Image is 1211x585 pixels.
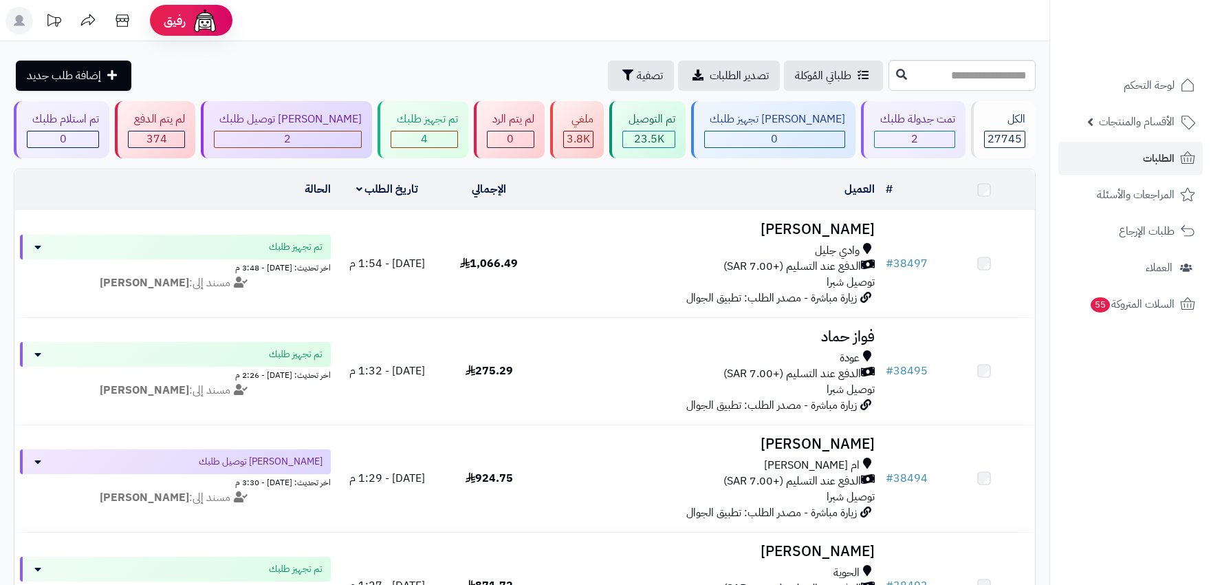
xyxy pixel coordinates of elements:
a: ملغي 3.8K [547,101,607,158]
div: 3842 [564,131,593,147]
span: تصفية [637,67,663,84]
span: الدفع عند التسليم (+7.00 SAR) [723,474,861,489]
span: الطلبات [1143,149,1175,168]
span: العملاء [1146,258,1172,277]
span: ام [PERSON_NAME] [764,458,860,474]
img: ai-face.png [191,7,219,34]
a: طلبات الإرجاع [1058,215,1203,248]
div: لم يتم الرد [487,111,534,127]
span: تم تجهيز طلبك [269,240,323,254]
span: إضافة طلب جديد [27,67,101,84]
a: المراجعات والأسئلة [1058,178,1203,211]
a: #38494 [886,470,928,487]
div: اخر تحديث: [DATE] - 3:48 م [20,259,331,274]
span: [DATE] - 1:32 م [349,363,425,379]
h3: [PERSON_NAME] [545,436,874,452]
span: 4 [421,131,428,147]
span: توصيل شبرا [827,381,875,398]
span: 2 [911,131,918,147]
span: الحوية [833,565,860,581]
span: عودة [840,350,860,366]
div: 0 [705,131,844,147]
div: 4 [391,131,457,147]
a: # [886,181,893,198]
span: زيارة مباشرة - مصدر الطلب: تطبيق الجوال [686,397,857,414]
a: #38497 [886,255,928,272]
div: مسند إلى: [10,383,341,398]
a: تم التوصيل 23.5K [607,101,688,158]
span: 1,066.49 [460,255,518,272]
a: تحديثات المنصة [36,7,71,38]
div: تم التوصيل [622,111,675,127]
h3: [PERSON_NAME] [545,222,874,237]
a: العميل [844,181,875,198]
a: تصدير الطلبات [678,61,780,91]
span: 3.8K [567,131,590,147]
span: تم تجهيز طلبك [269,562,323,576]
a: لوحة التحكم [1058,69,1203,102]
a: الكل27745 [968,101,1038,158]
div: اخر تحديث: [DATE] - 2:26 م [20,367,331,381]
span: الدفع عند التسليم (+7.00 SAR) [723,366,861,382]
span: المراجعات والأسئلة [1097,185,1175,204]
span: توصيل شبرا [827,489,875,505]
span: توصيل شبرا [827,274,875,290]
div: 374 [129,131,184,147]
span: 924.75 [466,470,513,487]
a: لم يتم الرد 0 [471,101,547,158]
div: الكل [984,111,1025,127]
div: 0 [488,131,534,147]
div: تمت جدولة طلبك [874,111,954,127]
a: [PERSON_NAME] توصيل طلبك 2 [198,101,375,158]
a: الإجمالي [472,181,506,198]
span: 0 [60,131,67,147]
a: لم يتم الدفع 374 [112,101,197,158]
a: الحالة [305,181,331,198]
span: 2 [284,131,291,147]
div: تم استلام طلبك [27,111,99,127]
span: 27745 [988,131,1022,147]
div: مسند إلى: [10,490,341,506]
span: الأقسام والمنتجات [1099,112,1175,131]
a: إضافة طلب جديد [16,61,131,91]
div: 0 [28,131,98,147]
span: وادي جليل [815,243,860,259]
a: السلات المتروكة55 [1058,288,1203,321]
span: # [886,470,893,487]
a: تمت جدولة طلبك 2 [858,101,968,158]
span: # [886,255,893,272]
span: زيارة مباشرة - مصدر الطلب: تطبيق الجوال [686,504,857,521]
div: اخر تحديث: [DATE] - 3:30 م [20,474,331,489]
div: 23521 [623,131,674,147]
a: [PERSON_NAME] تجهيز طلبك 0 [688,101,858,158]
h3: فواز حماد [545,329,874,345]
div: لم يتم الدفع [128,111,184,127]
span: لوحة التحكم [1124,76,1175,95]
div: 2 [215,131,361,147]
span: 0 [771,131,778,147]
span: [DATE] - 1:54 م [349,255,425,272]
span: طلبات الإرجاع [1119,222,1175,241]
strong: [PERSON_NAME] [100,275,189,291]
div: تم تجهيز طلبك [391,111,457,127]
span: تم تجهيز طلبك [269,348,323,361]
strong: [PERSON_NAME] [100,382,189,398]
span: السلات المتروكة [1089,295,1175,314]
span: [DATE] - 1:29 م [349,470,425,487]
button: تصفية [608,61,674,91]
a: تم استلام طلبك 0 [11,101,112,158]
div: [PERSON_NAME] توصيل طلبك [214,111,362,127]
span: 23.5K [634,131,664,147]
div: مسند إلى: [10,275,341,291]
span: الدفع عند التسليم (+7.00 SAR) [723,259,861,275]
span: 374 [146,131,167,147]
span: طلباتي المُوكلة [795,67,851,84]
span: رفيق [164,12,186,29]
div: 2 [875,131,954,147]
a: تاريخ الطلب [356,181,419,198]
strong: [PERSON_NAME] [100,489,189,506]
h3: [PERSON_NAME] [545,544,874,560]
div: ملغي [563,111,593,127]
a: #38495 [886,363,928,379]
span: زيارة مباشرة - مصدر الطلب: تطبيق الجوال [686,290,857,306]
